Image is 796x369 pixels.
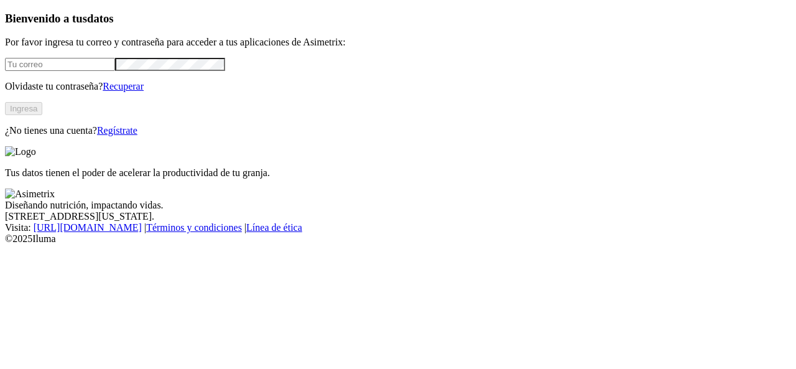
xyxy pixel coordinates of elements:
[246,222,302,233] a: Línea de ética
[34,222,142,233] a: [URL][DOMAIN_NAME]
[5,200,791,211] div: Diseñando nutrición, impactando vidas.
[5,146,36,157] img: Logo
[5,12,791,26] h3: Bienvenido a tus
[146,222,242,233] a: Términos y condiciones
[5,222,791,233] div: Visita : | |
[5,81,791,92] p: Olvidaste tu contraseña?
[5,58,115,71] input: Tu correo
[5,233,791,245] div: © 2025 Iluma
[103,81,144,91] a: Recuperar
[97,125,137,136] a: Regístrate
[87,12,114,25] span: datos
[5,37,791,48] p: Por favor ingresa tu correo y contraseña para acceder a tus aplicaciones de Asimetrix:
[5,189,55,200] img: Asimetrix
[5,167,791,179] p: Tus datos tienen el poder de acelerar la productividad de tu granja.
[5,211,791,222] div: [STREET_ADDRESS][US_STATE].
[5,102,42,115] button: Ingresa
[5,125,791,136] p: ¿No tienes una cuenta?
